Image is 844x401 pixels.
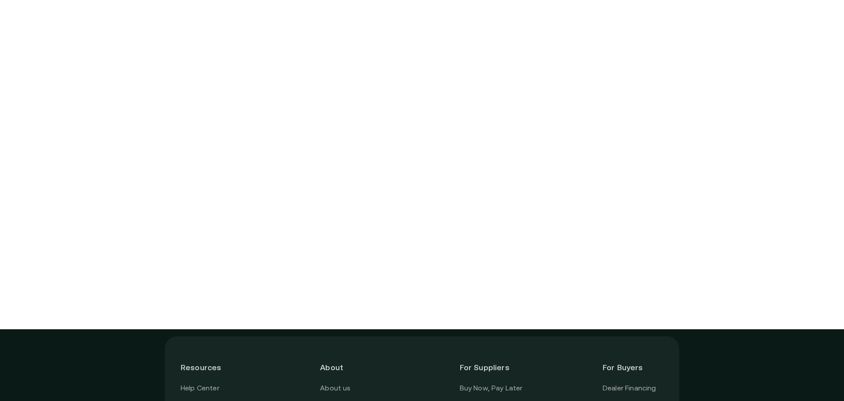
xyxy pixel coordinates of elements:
[603,352,663,383] header: For Buyers
[233,79,611,303] iframe: Funding Deals through Comfi
[460,352,524,383] header: For Suppliers
[603,383,656,394] a: Dealer Financing
[320,383,350,394] a: About us
[460,383,523,394] a: Buy Now, Pay Later
[181,383,219,394] a: Help Center
[320,352,381,383] header: About
[181,352,241,383] header: Resources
